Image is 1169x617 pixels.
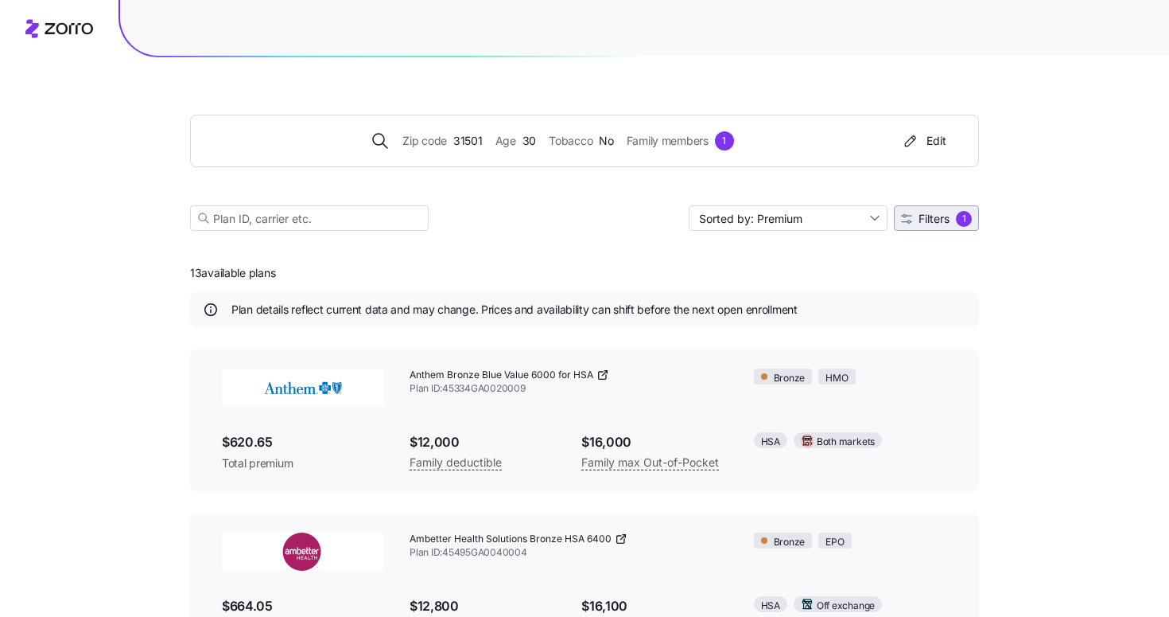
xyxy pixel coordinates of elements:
[581,432,728,452] span: $16,000
[549,132,592,150] span: Tobacco
[774,371,806,386] span: Bronze
[761,435,780,450] span: HSA
[918,213,950,225] span: Filters
[895,128,953,154] button: Edit
[410,369,593,382] span: Anthem Bronze Blue Value 6000 for HSA
[761,599,780,614] span: HSA
[410,432,556,452] span: $12,000
[581,596,728,616] span: $16,100
[956,211,972,227] div: 1
[581,453,719,472] span: Family max Out-of-Pocket
[410,382,728,396] span: Plan ID: 45334GA0020009
[222,455,384,471] span: Total premium
[522,132,536,150] span: 30
[190,265,275,281] span: 13 available plans
[410,453,502,472] span: Family deductible
[715,131,734,150] div: 1
[222,533,384,571] img: Ambetter
[901,133,946,149] div: Edit
[222,596,384,616] span: $664.05
[231,302,798,318] span: Plan details reflect current data and may change. Prices and availability can shift before the ne...
[774,535,806,550] span: Bronze
[627,132,709,150] span: Family members
[402,132,447,150] span: Zip code
[222,369,384,407] img: Anthem
[495,132,516,150] span: Age
[689,205,887,231] input: Sort by
[894,205,979,231] button: Filters1
[410,533,612,546] span: Ambetter Health Solutions Bronze HSA 6400
[817,435,875,450] span: Both markets
[190,205,429,231] input: Plan ID, carrier etc.
[599,132,613,150] span: No
[410,546,728,560] span: Plan ID: 45495GA0040004
[222,432,384,452] span: $620.65
[410,596,556,616] span: $12,800
[453,132,483,150] span: 31501
[825,371,848,386] span: HMO
[817,599,875,614] span: Off exchange
[825,535,844,550] span: EPO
